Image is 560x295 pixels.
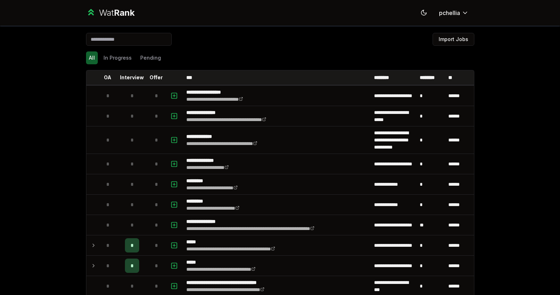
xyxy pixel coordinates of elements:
button: Import Jobs [433,33,474,46]
button: In Progress [101,51,135,64]
button: pchellia [433,6,474,19]
span: Rank [114,7,135,18]
button: Pending [137,51,164,64]
p: Interview [120,74,144,81]
span: pchellia [439,9,460,17]
a: WatRank [86,7,135,19]
p: Offer [150,74,163,81]
p: OA [104,74,111,81]
div: Wat [99,7,135,19]
button: All [86,51,98,64]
